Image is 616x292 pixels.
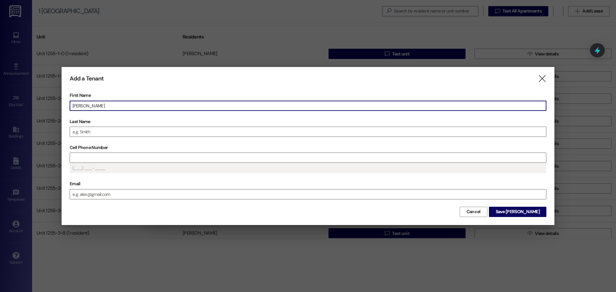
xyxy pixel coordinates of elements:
label: First Name [70,90,546,100]
h3: Add a Tenant [70,75,104,82]
span: Cancel [466,208,481,215]
input: e.g. Smith [70,127,546,137]
i:  [538,75,546,82]
label: Cell Phone Number [70,143,546,153]
input: e.g. alex@gmail.com [70,189,546,199]
button: Save [PERSON_NAME] [489,207,546,217]
label: Last Name [70,117,546,127]
label: Email [70,179,546,189]
button: Cancel [460,207,487,217]
input: e.g. Alex [70,101,546,111]
span: Save [PERSON_NAME] [496,208,540,215]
